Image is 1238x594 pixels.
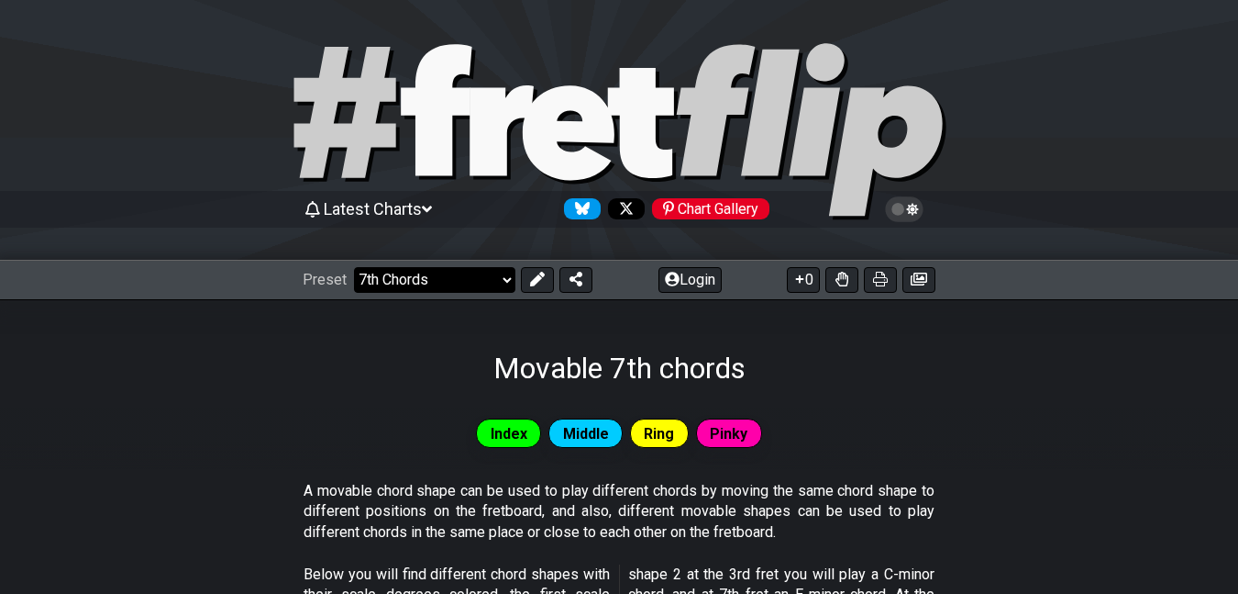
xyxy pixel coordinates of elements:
[354,267,515,293] select: Preset
[658,267,722,293] button: Login
[303,271,347,288] span: Preset
[644,420,674,447] span: Ring
[521,267,554,293] button: Edit Preset
[493,351,746,386] h1: Movable 7th chords
[864,267,897,293] button: Print
[559,267,592,293] button: Share Preset
[894,201,915,218] span: Toggle light / dark theme
[324,199,422,219] span: Latest Charts
[304,481,934,543] p: A movable chord shape can be used to play different chords by moving the same chord shape to diff...
[652,198,769,219] div: Chart Gallery
[563,420,609,447] span: Middle
[601,198,645,219] a: Follow #fretflip at X
[825,267,858,293] button: Toggle Dexterity for all fretkits
[645,198,769,219] a: #fretflip at Pinterest
[787,267,820,293] button: 0
[710,420,747,447] span: Pinky
[557,198,601,219] a: Follow #fretflip at Bluesky
[902,267,935,293] button: Create image
[491,420,527,447] span: Index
